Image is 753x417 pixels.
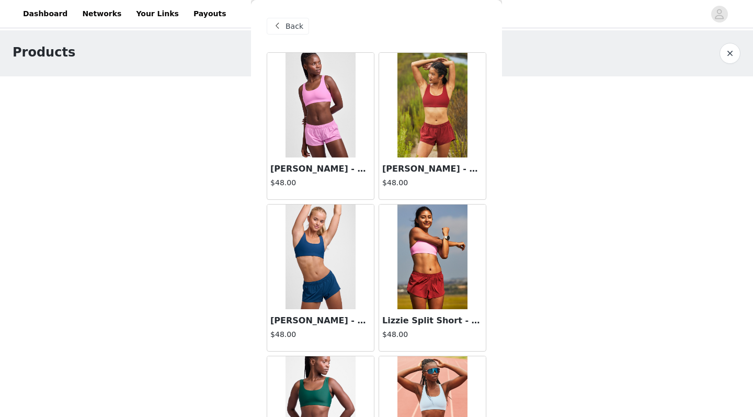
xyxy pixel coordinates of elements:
[270,163,371,175] h3: [PERSON_NAME] - Pinky
[17,2,74,26] a: Dashboard
[382,329,483,340] h4: $48.00
[382,314,483,327] h3: Lizzie Split Short - Spice
[286,53,355,157] img: Rory Short - Pinky
[13,43,75,62] h1: Products
[76,2,128,26] a: Networks
[187,2,233,26] a: Payouts
[286,21,303,32] span: Back
[382,177,483,188] h4: $48.00
[286,205,355,309] img: Rory Short - Blue Flame
[270,329,371,340] h4: $48.00
[270,177,371,188] h4: $48.00
[130,2,185,26] a: Your Links
[397,53,467,157] img: Rory Short - Spice
[714,6,724,22] div: avatar
[270,314,371,327] h3: [PERSON_NAME] - Blue Flame
[397,205,467,309] img: Lizzie Split Short - Spice
[382,163,483,175] h3: [PERSON_NAME] - Spice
